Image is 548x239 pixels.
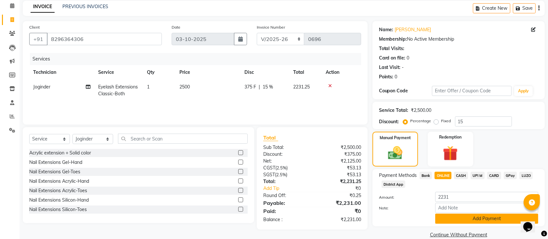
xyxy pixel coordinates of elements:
[441,118,451,124] label: Fixed
[504,172,517,179] span: GPay
[379,55,406,61] div: Card on file:
[454,172,468,179] span: CASH
[395,26,431,33] a: [PERSON_NAME]
[29,206,87,213] div: Nail Extensions Silicon-Toes
[33,84,50,90] span: Joginder
[379,45,405,52] div: Total Visits:
[258,165,312,171] div: ( )
[312,158,366,165] div: ₹2,125.00
[321,185,366,192] div: ₹0
[263,165,275,171] span: CGST
[379,36,407,43] div: Membership:
[435,203,538,213] input: Add Note
[258,207,312,215] div: Paid:
[312,207,366,215] div: ₹0
[29,159,82,166] div: Nail Extensions Gel-Hand
[312,216,366,223] div: ₹2,231.00
[379,87,432,94] div: Coupon Code
[257,24,285,30] label: Invoice Number
[380,135,411,141] label: Manual Payment
[471,172,485,179] span: UPI M
[513,3,536,13] button: Save
[29,65,94,80] th: Technician
[29,197,89,204] div: Nail Extensions Silicon-Hand
[519,172,533,179] span: LUZO
[312,165,366,171] div: ₹53.13
[258,216,312,223] div: Balance :
[118,134,248,144] input: Search or Scan
[258,144,312,151] div: Sub Total:
[143,65,176,80] th: Qty
[379,64,401,71] div: Last Visit:
[98,84,138,97] span: Eyelash Extensions Classic-Both
[379,26,394,33] div: Name:
[172,24,180,30] label: Date
[31,1,55,13] a: INVOICE
[438,144,463,163] img: _gift.svg
[94,65,143,80] th: Service
[259,84,260,90] span: |
[322,65,361,80] th: Action
[263,172,275,178] span: SGST
[147,84,150,90] span: 1
[176,65,241,80] th: Price
[276,172,286,177] span: 2.5%
[258,158,312,165] div: Net:
[514,86,533,96] button: Apply
[258,151,312,158] div: Discount:
[29,33,47,45] button: +91
[29,24,40,30] label: Client
[432,86,512,96] input: Enter Offer / Coupon Code
[241,65,289,80] th: Disc
[244,84,256,90] span: 375 F
[29,168,80,175] div: Nail Extensions Gel-Toes
[179,84,190,90] span: 2500
[487,172,501,179] span: CARD
[379,107,409,114] div: Service Total:
[379,73,394,80] div: Points:
[29,178,89,185] div: Nail Extensions Acrylic-Hand
[435,172,451,179] span: ONLINE
[29,187,87,194] div: Nail Extensions Acrylic-Toes
[263,134,278,141] span: Total
[30,53,366,65] div: Services
[395,73,398,80] div: 0
[312,151,366,158] div: ₹375.00
[312,178,366,185] div: ₹2,231.25
[379,172,417,179] span: Payment Methods
[258,199,312,207] div: Payable:
[382,180,406,188] span: District App
[439,134,462,140] label: Redemption
[289,65,322,80] th: Total
[379,36,538,43] div: No Active Membership
[293,84,310,90] span: 2231.25
[407,55,410,61] div: 0
[258,185,321,192] a: Add Tip
[258,178,312,185] div: Total:
[379,118,399,125] div: Discount:
[47,33,162,45] input: Search by Name/Mobile/Email/Code
[411,107,432,114] div: ₹2,500.00
[435,214,538,224] button: Add Payment
[411,118,431,124] label: Percentage
[374,194,430,200] label: Amount:
[258,171,312,178] div: ( )
[312,199,366,207] div: ₹2,231.00
[277,165,286,170] span: 2.5%
[420,172,432,179] span: Bank
[402,64,404,71] div: -
[521,213,541,232] iframe: chat widget
[263,84,273,90] span: 15 %
[258,192,312,199] div: Round Off:
[435,192,538,202] input: Amount
[384,145,407,161] img: _cash.svg
[374,232,543,238] a: Continue Without Payment
[312,144,366,151] div: ₹2,500.00
[473,3,510,13] button: Create New
[312,192,366,199] div: ₹0.25
[29,150,91,156] div: Acrylic extension + Solid color
[62,4,108,9] a: PREVIOUS INVOICES
[312,171,366,178] div: ₹53.13
[374,205,430,211] label: Note:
